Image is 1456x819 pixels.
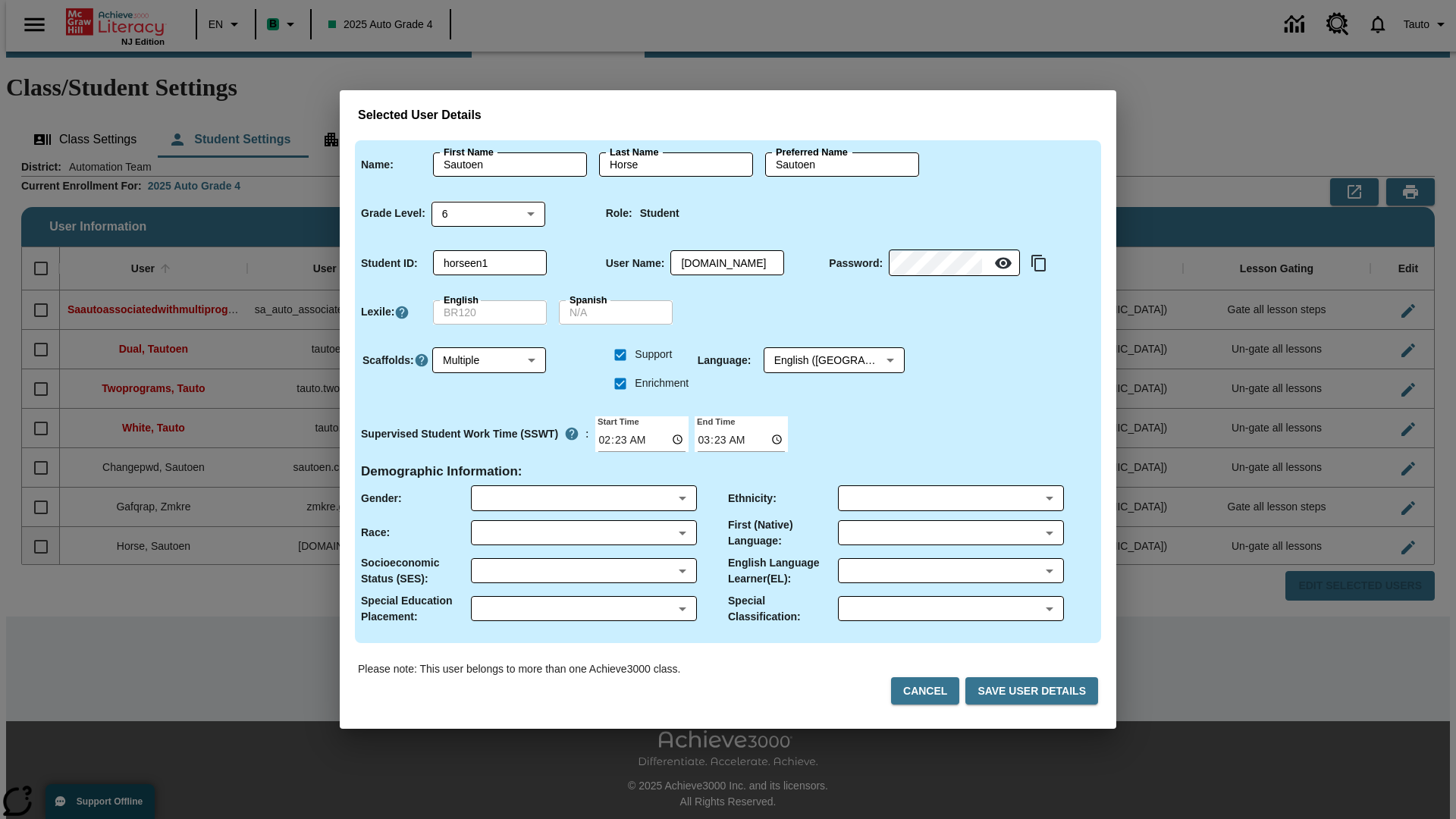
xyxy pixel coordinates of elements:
[433,251,547,275] div: Student ID
[1026,250,1052,276] button: Copy text to clipboard
[361,157,394,173] p: Name :
[361,206,425,221] p: Grade Level :
[361,593,471,625] p: Special Education Placement :
[361,304,394,320] p: Lexile :
[361,426,558,442] p: Supervised Student Work Time (SSWT)
[358,661,680,677] p: Please note: This user belongs to more than one Achieve3000 class.
[965,677,1098,705] button: Save User Details
[431,201,545,226] div: 6
[728,517,838,549] p: First (Native) Language :
[444,293,479,307] label: English
[361,420,589,447] div: :
[610,146,658,159] label: Last Name
[728,555,838,587] p: English Language Learner(EL) :
[595,415,639,427] label: Start Time
[361,491,402,507] p: Gender :
[361,525,390,541] p: Race :
[394,305,409,320] a: Click here to know more about Lexiles, Will open in new tab
[776,146,848,159] label: Preferred Name
[431,201,545,226] div: Grade Level
[891,677,959,705] button: Cancel
[432,348,546,373] div: Scaffolds
[570,293,607,307] label: Spanish
[829,256,883,271] p: Password :
[695,415,735,427] label: End Time
[558,420,585,447] button: Supervised Student Work Time is the timeframe when students can take LevelSet and when lessons ar...
[670,251,784,275] div: User Name
[728,593,838,625] p: Special Classification :
[361,256,418,271] p: Student ID :
[606,206,632,221] p: Role :
[361,464,522,480] h4: Demographic Information :
[414,353,429,369] button: Click here to know more about Scaffolds
[606,256,665,271] p: User Name :
[635,347,672,362] span: Support
[728,491,777,507] p: Ethnicity :
[358,108,1098,123] h3: Selected User Details
[432,348,546,373] div: Multiple
[698,353,752,369] p: Language :
[764,348,905,373] div: English ([GEOGRAPHIC_DATA])
[444,146,494,159] label: First Name
[362,353,414,369] p: Scaffolds :
[889,251,1020,276] div: Password
[361,555,471,587] p: Socioeconomic Status (SES) :
[640,206,679,221] p: Student
[988,248,1018,278] button: Reveal Password
[764,348,905,373] div: Language
[635,375,689,391] span: Enrichment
